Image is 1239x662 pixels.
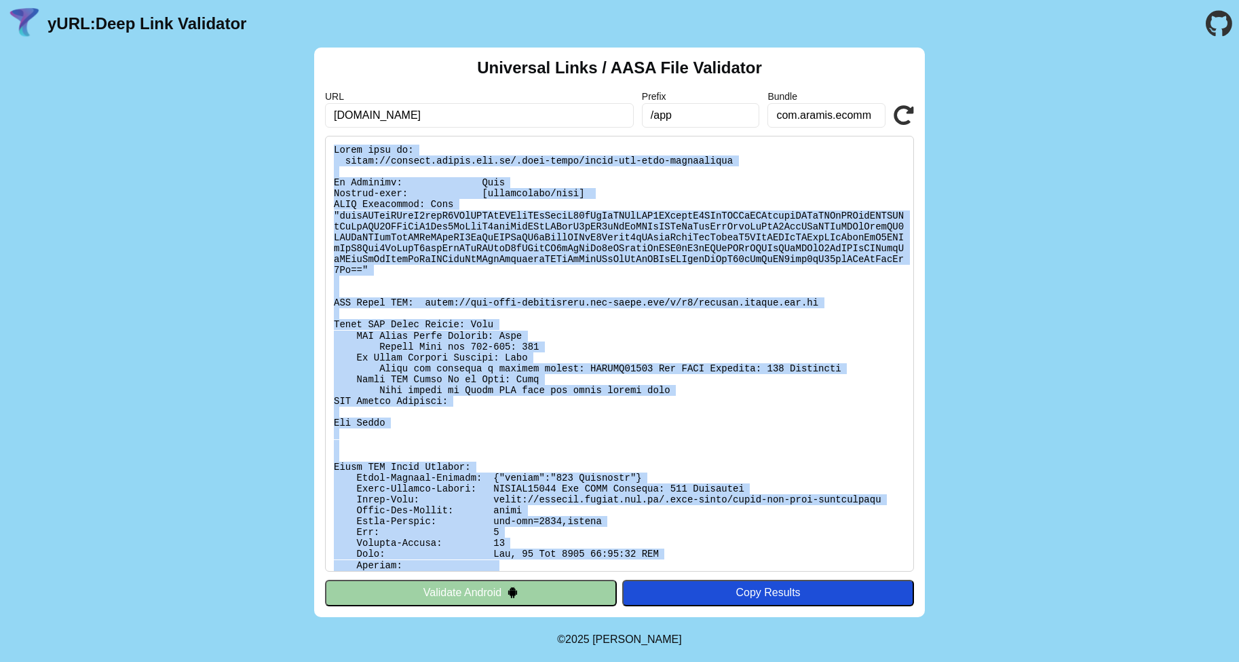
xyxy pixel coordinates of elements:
[325,103,634,128] input: Required
[557,617,681,662] footer: ©
[622,580,914,606] button: Copy Results
[325,136,914,572] pre: Lorem ipsu do: sitam://consect.adipis.eli.se/.doei-tempo/incid-utl-etdo-magnaaliqua En Adminimv: ...
[642,103,760,128] input: Optional
[629,587,907,599] div: Copy Results
[767,103,885,128] input: Optional
[642,91,760,102] label: Prefix
[565,633,590,645] span: 2025
[47,14,246,33] a: yURL:Deep Link Validator
[507,587,518,598] img: droidIcon.svg
[7,6,42,41] img: yURL Logo
[325,91,634,102] label: URL
[325,580,617,606] button: Validate Android
[477,58,762,77] h2: Universal Links / AASA File Validator
[592,633,682,645] a: Michael Ibragimchayev's Personal Site
[767,91,885,102] label: Bundle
